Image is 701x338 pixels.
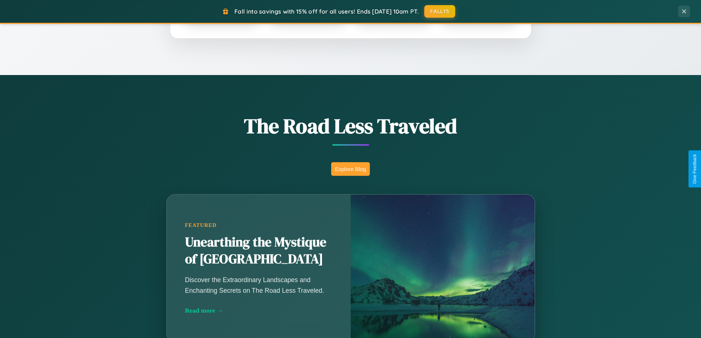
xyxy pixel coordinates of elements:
span: Fall into savings with 15% off for all users! Ends [DATE] 10am PT. [234,8,419,15]
div: Read more → [185,307,332,314]
button: Explore Blog [331,162,370,176]
button: FALL15 [424,5,455,18]
h2: Unearthing the Mystique of [GEOGRAPHIC_DATA] [185,234,332,268]
div: Give Feedback [692,154,697,184]
h1: The Road Less Traveled [130,112,571,140]
div: Featured [185,222,332,228]
p: Discover the Extraordinary Landscapes and Enchanting Secrets on The Road Less Traveled. [185,275,332,295]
